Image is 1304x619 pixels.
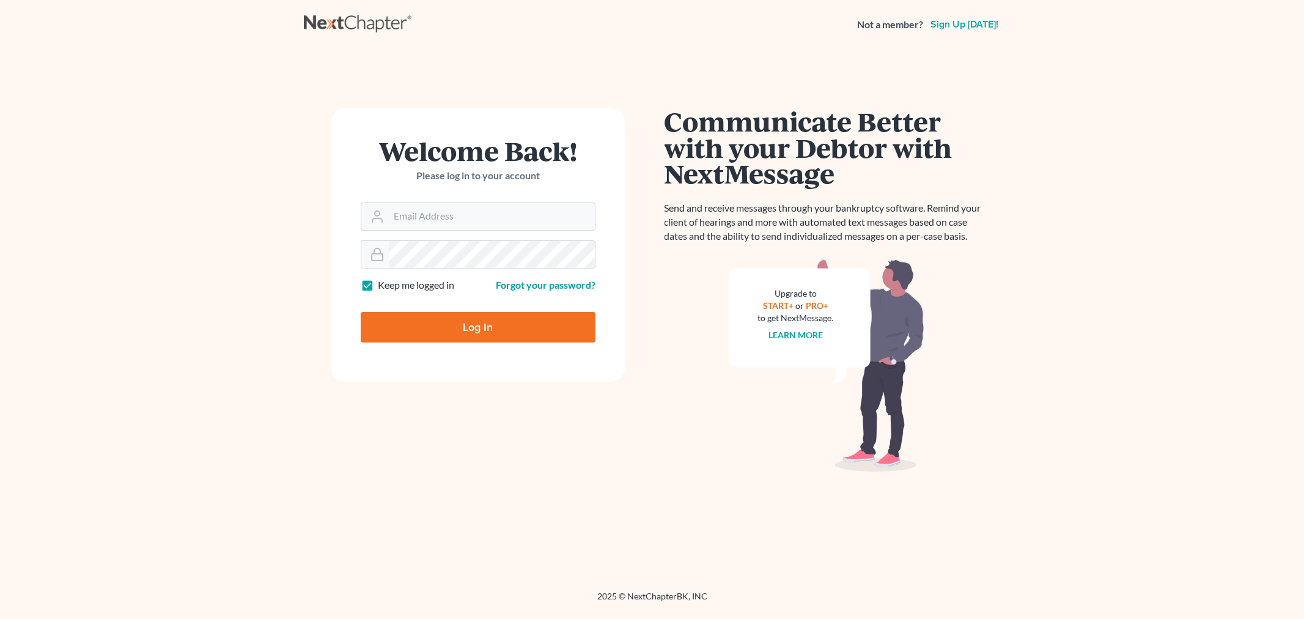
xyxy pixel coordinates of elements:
[361,169,595,183] p: Please log in to your account
[758,312,834,324] div: to get NextMessage.
[857,18,923,32] strong: Not a member?
[806,300,828,311] a: PRO+
[378,278,454,292] label: Keep me logged in
[768,330,823,340] a: Learn more
[304,590,1001,612] div: 2025 © NextChapterBK, INC
[729,258,924,472] img: nextmessage_bg-59042aed3d76b12b5cd301f8e5b87938c9018125f34e5fa2b7a6b67550977c72.svg
[763,300,794,311] a: START+
[389,203,595,230] input: Email Address
[496,279,595,291] a: Forgot your password?
[795,300,804,311] span: or
[665,108,989,187] h1: Communicate Better with your Debtor with NextMessage
[928,20,1001,29] a: Sign up [DATE]!
[361,138,595,164] h1: Welcome Back!
[361,312,595,343] input: Log In
[665,201,989,243] p: Send and receive messages through your bankruptcy software. Remind your client of hearings and mo...
[758,287,834,300] div: Upgrade to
